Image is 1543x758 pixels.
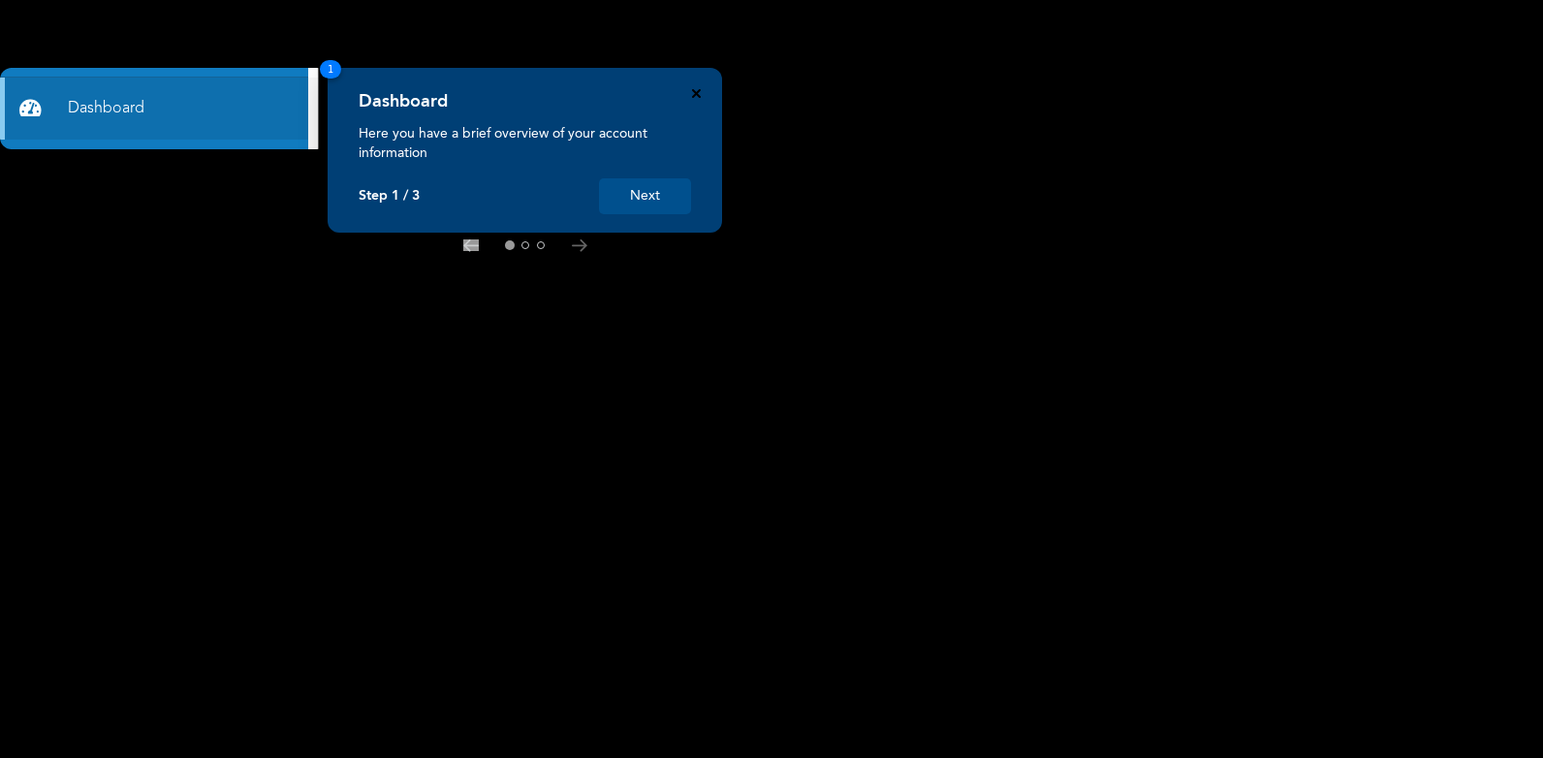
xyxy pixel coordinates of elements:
[320,60,341,79] span: 1
[359,188,420,205] p: Step 1 / 3
[599,178,691,214] button: Next
[359,91,448,112] h4: Dashboard
[359,124,691,163] p: Here you have a brief overview of your account information
[692,89,701,98] button: Close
